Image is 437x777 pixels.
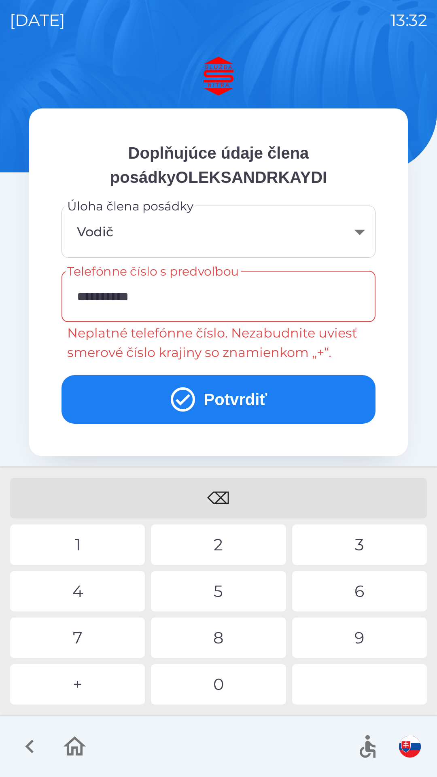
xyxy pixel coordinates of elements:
p: Neplatné telefónne číslo. Nezabudnite uviesť smerové číslo krajiny so znamienkom „+“. [67,323,370,362]
label: Úloha člena posádky [67,197,193,215]
button: Potvrdiť [62,375,375,424]
img: sk flag [399,736,421,758]
p: 13:32 [390,8,427,32]
label: Telefónne číslo s predvoľbou [67,263,239,280]
p: Doplňujúce údaje člena posádkyOLEKSANDRKAYDI [62,141,375,189]
img: Logo [29,57,408,96]
div: Vodič [71,215,366,248]
p: [DATE] [10,8,65,32]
